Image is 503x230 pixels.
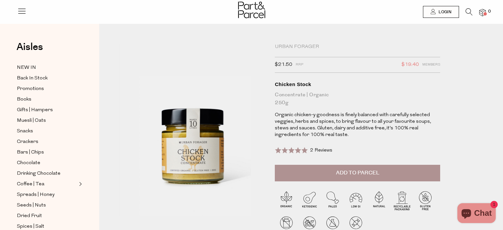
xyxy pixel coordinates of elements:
[17,95,77,104] a: Books
[17,191,77,199] a: Spreads | Honey
[17,74,77,82] a: Back In Stock
[17,202,46,209] span: Seeds | Nuts
[17,85,44,93] span: Promotions
[437,9,451,15] span: Login
[321,189,344,212] img: P_P-ICONS-Live_Bec_V11_Paleo.svg
[479,9,486,16] a: 0
[17,180,44,188] span: Coffee | Tea
[336,169,379,177] span: Add to Parcel
[119,44,265,216] img: Chicken Stock
[17,40,43,54] span: Aisles
[17,106,77,114] a: Gifts | Hampers
[367,189,391,212] img: P_P-ICONS-Live_Bec_V11_Natural.svg
[455,203,498,225] inbox-online-store-chat: Shopify online store chat
[17,180,77,188] a: Coffee | Tea
[275,189,298,212] img: P_P-ICONS-Live_Bec_V11_Organic.svg
[17,127,33,135] span: Snacks
[422,61,440,69] span: Members
[486,9,492,15] span: 0
[275,81,440,88] div: Chicken Stock
[17,191,55,199] span: Spreads | Honey
[275,91,440,107] div: Concentrate | Organic 250g
[17,74,48,82] span: Back In Stock
[17,127,77,135] a: Snacks
[275,112,440,138] p: Organic chicken-y goodness is finely balanced with carefully selected veggies, herbs and spices, ...
[17,212,42,220] span: Dried Fruit
[17,117,46,125] span: Muesli | Oats
[17,138,38,146] span: Crackers
[391,189,414,212] img: P_P-ICONS-Live_Bec_V11_Recyclable_Packaging.svg
[17,201,77,209] a: Seeds | Nuts
[17,149,44,157] span: Bars | Chips
[17,212,77,220] a: Dried Fruit
[17,85,77,93] a: Promotions
[77,180,82,188] button: Expand/Collapse Coffee | Tea
[17,170,61,178] span: Drinking Chocolate
[17,106,53,114] span: Gifts | Hampers
[17,138,77,146] a: Crackers
[17,169,77,178] a: Drinking Chocolate
[414,189,437,212] img: P_P-ICONS-Live_Bec_V11_Gluten_Free.svg
[275,165,440,181] button: Add to Parcel
[344,189,367,212] img: P_P-ICONS-Live_Bec_V11_Low_Gi.svg
[275,44,440,50] div: Urban Forager
[17,116,77,125] a: Muesli | Oats
[17,42,43,59] a: Aisles
[401,61,419,69] span: $19.40
[298,189,321,212] img: P_P-ICONS-Live_Bec_V11_Ketogenic.svg
[17,64,36,72] span: NEW IN
[17,148,77,157] a: Bars | Chips
[17,159,40,167] span: Chocolate
[275,61,292,69] span: $21.50
[296,61,303,69] span: RRP
[17,159,77,167] a: Chocolate
[423,6,459,18] a: Login
[238,2,265,18] img: Part&Parcel
[17,64,77,72] a: NEW IN
[17,96,31,104] span: Books
[310,148,332,153] span: 2 Reviews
